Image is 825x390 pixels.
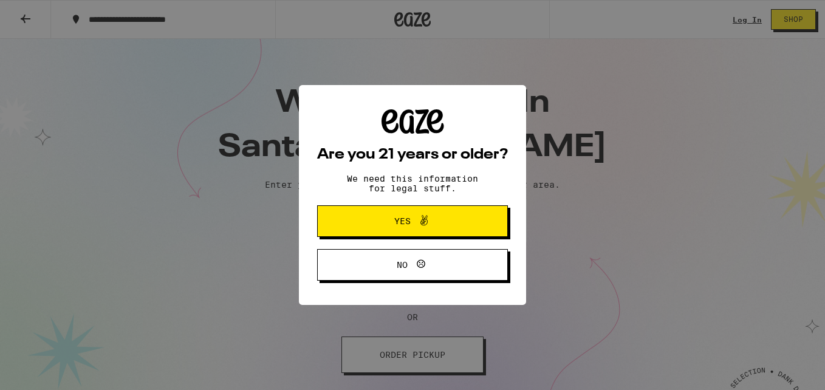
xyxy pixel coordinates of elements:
[397,261,408,269] span: No
[337,174,488,193] p: We need this information for legal stuff.
[317,205,508,237] button: Yes
[394,217,411,225] span: Yes
[317,249,508,281] button: No
[317,148,508,162] h2: Are you 21 years or older?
